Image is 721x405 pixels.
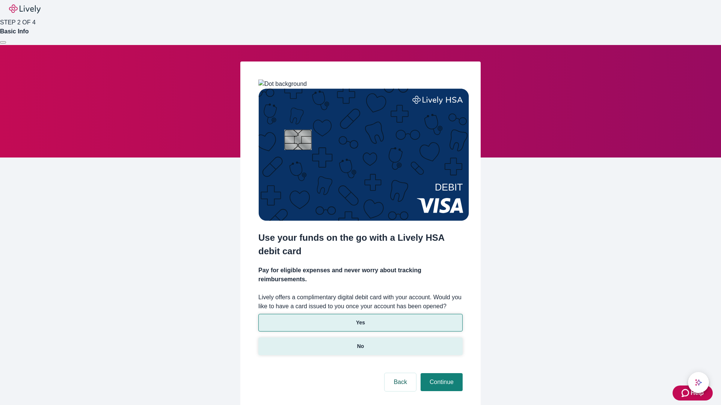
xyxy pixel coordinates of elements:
[691,388,704,397] span: Help
[9,4,41,13] img: Lively
[357,342,364,350] p: No
[688,372,709,393] button: chat
[385,373,416,391] button: Back
[258,88,469,221] img: Debit card
[258,314,463,331] button: Yes
[356,319,365,327] p: Yes
[258,79,307,88] img: Dot background
[421,373,463,391] button: Continue
[258,293,463,311] label: Lively offers a complimentary digital debit card with your account. Would you like to have a card...
[673,385,713,400] button: Zendesk support iconHelp
[258,337,463,355] button: No
[682,388,691,397] svg: Zendesk support icon
[258,231,463,258] h2: Use your funds on the go with a Lively HSA debit card
[695,379,702,386] svg: Lively AI Assistant
[258,266,463,284] h4: Pay for eligible expenses and never worry about tracking reimbursements.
